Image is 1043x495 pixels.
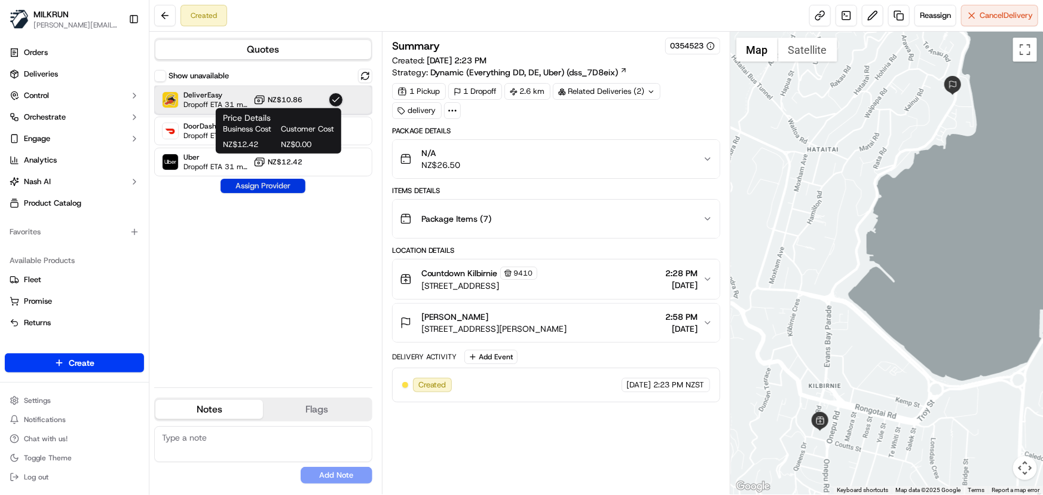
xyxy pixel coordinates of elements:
button: [PERSON_NAME][EMAIL_ADDRESS][DOMAIN_NAME] [33,20,119,30]
span: NZ$26.50 [421,159,461,171]
button: MILKRUNMILKRUN[PERSON_NAME][EMAIL_ADDRESS][DOMAIN_NAME] [5,5,124,33]
span: Deliveries [24,69,58,80]
span: 9410 [514,268,533,278]
span: DoorDash Drive [183,121,249,131]
button: Fleet [5,270,144,289]
span: Dropoff ETA 31 minutes [183,162,249,172]
button: Toggle fullscreen view [1013,38,1037,62]
button: Control [5,86,144,105]
span: Create [69,357,94,369]
button: Flags [263,400,371,419]
span: Log out [24,472,48,482]
span: [DATE] [666,279,698,291]
button: Engage [5,129,144,148]
span: [STREET_ADDRESS][PERSON_NAME] [421,323,567,335]
button: Keyboard shortcuts [837,486,888,494]
button: [PERSON_NAME][STREET_ADDRESS][PERSON_NAME]2:58 PM[DATE] [393,304,720,342]
span: Cancel Delivery [980,10,1033,21]
span: [DATE] 2:23 PM [427,55,487,66]
span: Dynamic (Everything DD, DE, Uber) (dss_7D8eix) [430,66,619,78]
button: Reassign [914,5,956,26]
span: 2:58 PM [666,311,698,323]
span: DeliverEasy [183,90,249,100]
span: 2:23 PM NZST [654,380,705,390]
img: DeliverEasy [163,92,178,108]
span: Created: [392,54,487,66]
span: Dropoff ETA 37 minutes [183,131,249,140]
a: Returns [10,317,139,328]
span: Customer Cost [281,124,334,135]
span: NZ$12.42 [223,139,276,150]
button: 0354523 [671,41,715,51]
button: Returns [5,313,144,332]
span: Dropoff ETA 31 minutes [183,100,249,109]
span: Notifications [24,415,66,424]
button: Chat with us! [5,430,144,447]
span: Map data ©2025 Google [895,487,961,493]
button: Notes [155,400,263,419]
div: Favorites [5,222,144,242]
a: Dynamic (Everything DD, DE, Uber) (dss_7D8eix) [430,66,628,78]
div: 2.6 km [504,83,550,100]
button: Notifications [5,411,144,428]
a: Promise [10,296,139,307]
a: Open this area in Google Maps (opens a new window) [733,479,773,494]
div: Strategy: [392,66,628,78]
button: Quotes [155,40,371,59]
a: Analytics [5,151,144,170]
span: NZ$10.86 [268,95,302,105]
span: NZ$0.00 [281,139,334,150]
button: Show satellite imagery [778,38,837,62]
span: Uber [183,152,249,162]
div: Available Products [5,251,144,270]
button: NZ$12.42 [253,156,302,168]
span: Product Catalog [24,198,81,209]
span: Nash AI [24,176,51,187]
span: [DATE] [627,380,652,390]
button: CancelDelivery [961,5,1038,26]
span: Control [24,90,49,101]
span: Orchestrate [24,112,66,123]
a: Product Catalog [5,194,144,213]
div: Package Details [392,126,720,136]
a: Report a map error [992,487,1039,493]
img: Uber [163,154,178,170]
span: Analytics [24,155,57,166]
button: N/ANZ$26.50 [393,140,720,178]
button: Settings [5,392,144,409]
div: delivery [392,102,442,119]
span: Toggle Theme [24,453,72,463]
span: Business Cost [223,124,276,135]
span: Created [418,380,446,390]
button: Package Items (7) [393,200,720,238]
img: Google [733,479,773,494]
a: Fleet [10,274,139,285]
button: Orchestrate [5,108,144,127]
label: Show unavailable [169,71,229,81]
button: MILKRUN [33,8,69,20]
div: Items Details [392,186,720,195]
h1: Price Details [223,112,334,124]
button: Assign Provider [221,179,305,193]
h3: Summary [392,41,441,51]
span: [DATE] [666,323,698,335]
button: Countdown Kilbirnie9410[STREET_ADDRESS]2:28 PM[DATE] [393,259,720,299]
button: Add Event [464,350,518,364]
span: Returns [24,317,51,328]
span: 2:28 PM [666,267,698,279]
button: Map camera controls [1013,456,1037,480]
span: N/A [421,147,461,159]
a: Deliveries [5,65,144,84]
a: Terms (opens in new tab) [968,487,984,493]
span: NZ$12.42 [268,157,302,167]
span: Fleet [24,274,41,285]
button: Toggle Theme [5,450,144,466]
span: Reassign [920,10,951,21]
span: Chat with us! [24,434,68,444]
button: Create [5,353,144,372]
span: Orders [24,47,48,58]
button: Nash AI [5,172,144,191]
img: MILKRUN [10,10,29,29]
